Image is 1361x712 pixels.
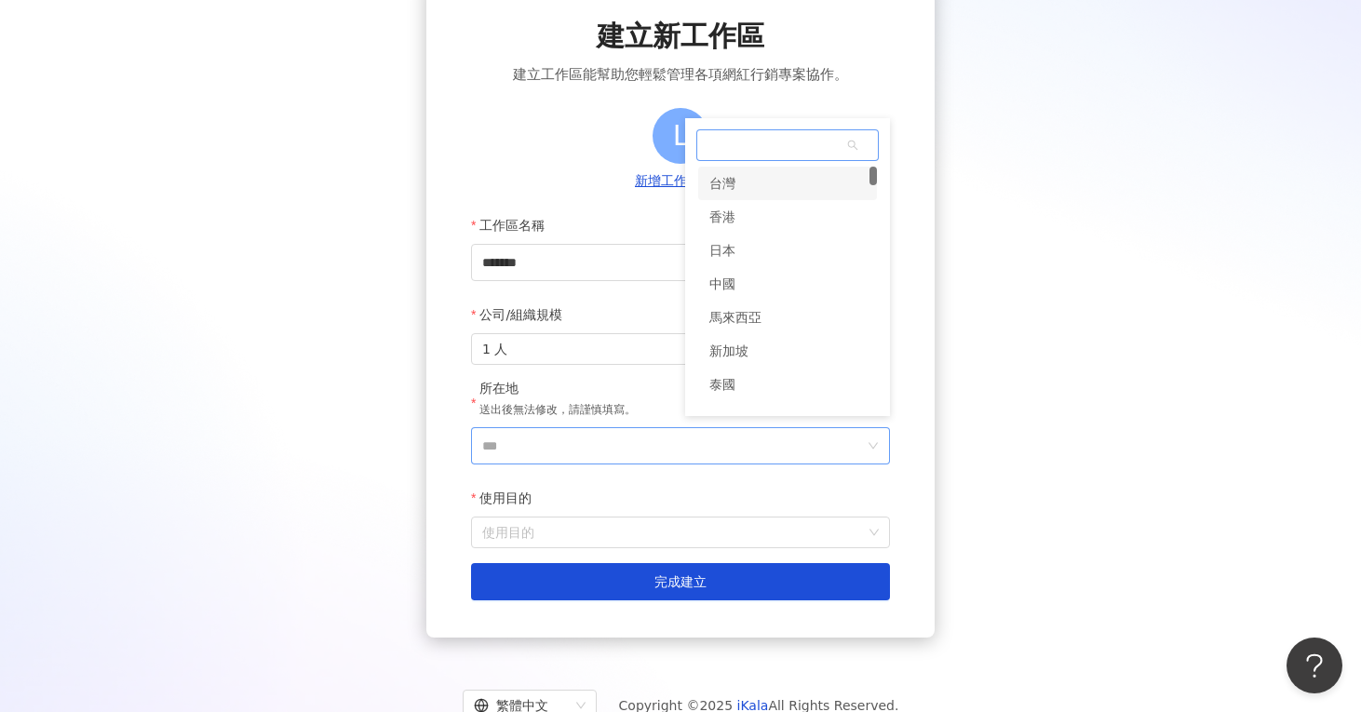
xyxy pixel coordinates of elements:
div: 所在地 [479,380,636,398]
label: 公司/組織規模 [471,296,576,333]
div: 新加坡 [709,334,748,368]
span: L [673,114,689,157]
div: 馬來西亞 [698,301,877,334]
div: 新加坡 [698,334,877,368]
input: 工作區名稱 [471,244,890,281]
div: 中國 [698,267,877,301]
div: 日本 [709,234,735,267]
span: down [868,440,879,451]
iframe: Help Scout Beacon - Open [1287,638,1342,693]
button: 完成建立 [471,563,890,600]
span: 建立新工作區 [597,17,764,56]
div: 香港 [709,200,735,234]
div: 中國 [709,267,735,301]
div: 台灣 [698,167,877,200]
span: 建立工作區能幫助您輕鬆管理各項網紅行銷專案協作。 [513,63,848,86]
button: 新增工作區標誌 [629,171,732,192]
span: 1 人 [482,334,879,364]
p: 送出後無法修改，請謹慎填寫。 [479,401,636,420]
label: 工作區名稱 [471,207,559,244]
div: 馬來西亞 [709,301,761,334]
div: 香港 [698,200,877,234]
div: 泰國 [698,368,877,401]
label: 使用目的 [471,479,546,517]
div: 泰國 [709,368,735,401]
div: 日本 [698,234,877,267]
span: 完成建立 [654,574,707,589]
div: 台灣 [709,167,735,200]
